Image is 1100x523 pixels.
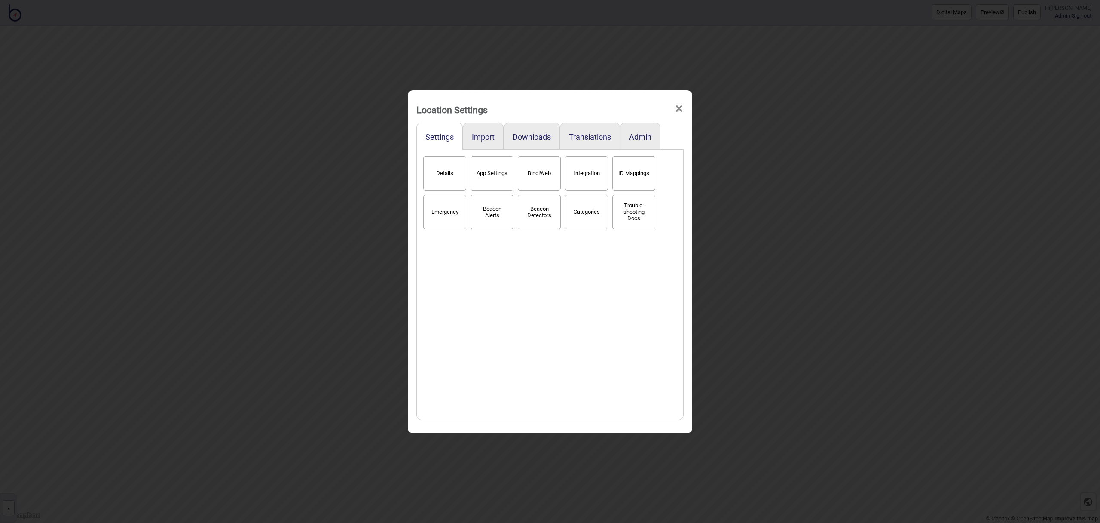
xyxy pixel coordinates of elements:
[425,132,454,142] button: Settings
[563,206,610,215] a: Categories
[518,156,561,191] button: BindiWeb
[513,132,551,142] button: Downloads
[610,206,657,215] a: Trouble-shooting Docs
[423,156,466,191] button: Details
[471,156,513,191] button: App Settings
[629,132,651,142] button: Admin
[423,195,466,229] button: Emergency
[675,95,684,123] span: ×
[472,132,495,142] button: Import
[416,101,488,119] div: Location Settings
[569,132,611,142] button: Translations
[518,195,561,229] button: Beacon Detectors
[471,195,513,229] button: Beacon Alerts
[612,156,655,191] button: ID Mappings
[565,195,608,229] button: Categories
[612,195,655,229] button: Trouble-shooting Docs
[565,156,608,191] button: Integration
